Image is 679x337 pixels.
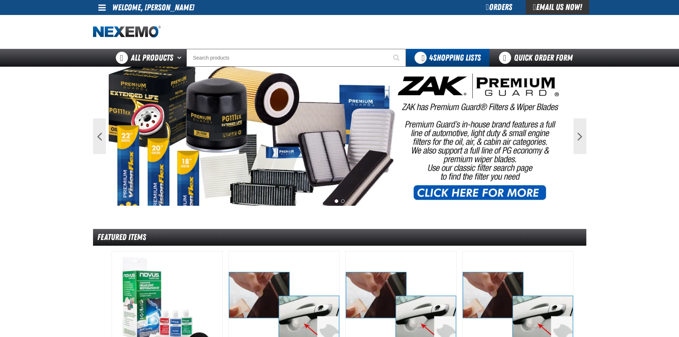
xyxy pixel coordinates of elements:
[573,118,586,154] button: Next
[429,53,433,63] strong: 4
[406,49,489,67] button: You have 4 Shopping Lists. Open to view details
[489,49,586,67] a: Quick Order Form
[388,49,406,67] button: Start Searching
[186,49,406,67] input: Search
[131,51,173,64] span: All Products
[429,53,481,63] span: Shopping Lists
[93,229,586,246] div: Featured Items
[109,67,571,206] img: PG Filters & Wipers
[93,26,161,38] img: Nexemo logo
[341,199,345,203] button: 2 of 2
[335,199,338,203] button: 1 of 2
[175,49,186,67] button: Open All Products pages
[93,118,106,154] button: Previous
